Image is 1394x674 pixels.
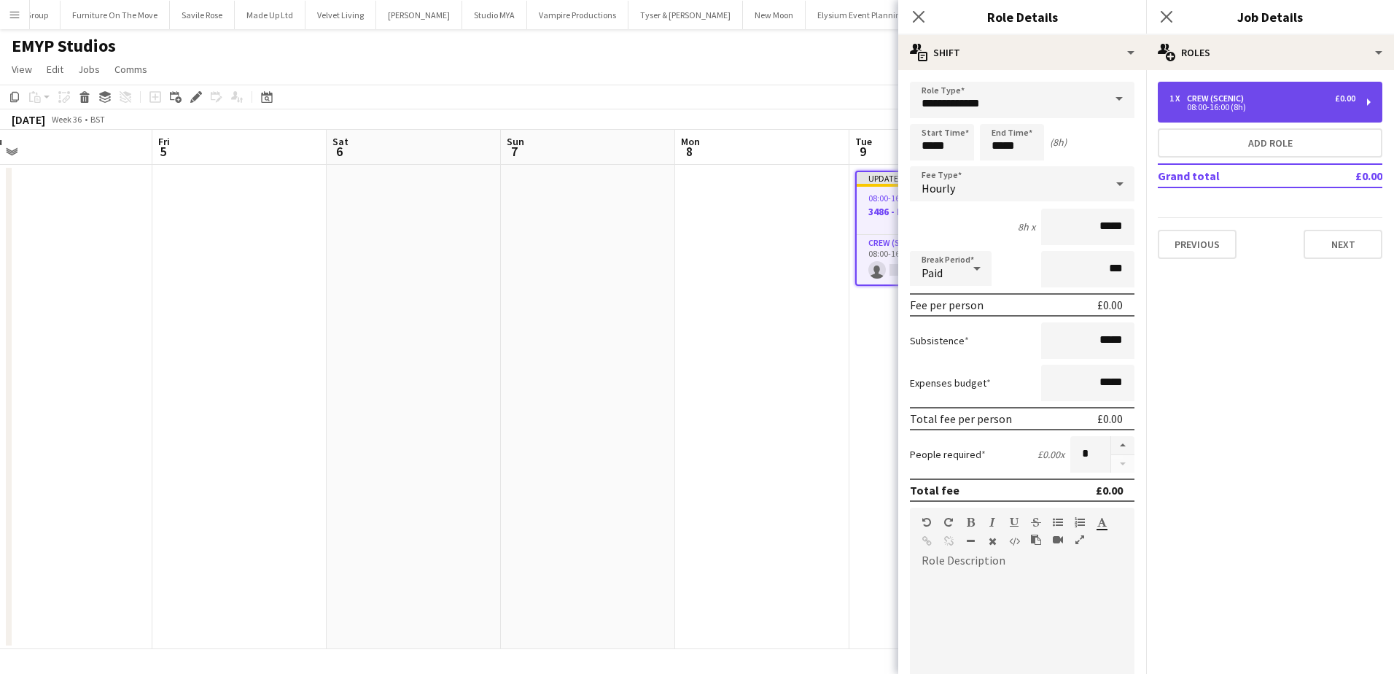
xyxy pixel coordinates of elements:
button: Bold [965,516,976,528]
label: Expenses budget [910,376,991,390]
span: 5 [156,143,170,160]
button: Studio MYA [462,1,527,29]
button: Italic [987,516,997,528]
td: Grand total [1158,164,1313,187]
button: Clear Formatting [987,535,997,547]
h3: 3486 - PEND - Saltine [857,205,1017,218]
div: BST [90,114,105,125]
div: Fee per person [910,298,984,312]
h3: Role Details [898,7,1146,26]
span: Mon [681,135,700,148]
button: Previous [1158,230,1237,259]
button: Vampire Productions [527,1,628,29]
span: Fri [158,135,170,148]
app-job-card: Updated08:00-16:00 (8h)0/13486 - PEND - Saltine1 RoleCrew (Scenic)0/108:00-16:00 (8h) [855,171,1019,286]
button: Ordered List [1075,516,1085,528]
h3: Job Details [1146,7,1394,26]
span: Paid [922,266,943,280]
span: Hourly [922,181,955,195]
div: £0.00 [1096,483,1123,497]
div: 8h x [1018,220,1035,233]
h1: EMYP Studios [12,35,116,57]
button: Add role [1158,128,1382,158]
div: Shift [898,35,1146,70]
span: Week 36 [48,114,85,125]
div: (8h) [1050,136,1067,149]
button: Text Color [1097,516,1107,528]
div: 1 x [1169,93,1187,104]
span: 9 [853,143,872,160]
button: HTML Code [1009,535,1019,547]
span: Tue [855,135,872,148]
label: People required [910,448,986,461]
span: Sat [332,135,348,148]
button: New Moon [743,1,806,29]
button: Underline [1009,516,1019,528]
div: Total fee per person [910,411,1012,426]
a: Comms [109,60,153,79]
div: Crew (Scenic) [1187,93,1250,104]
div: £0.00 [1335,93,1355,104]
span: 8 [679,143,700,160]
span: Sun [507,135,524,148]
span: Comms [114,63,147,76]
span: Edit [47,63,63,76]
div: 08:00-16:00 (8h) [1169,104,1355,111]
span: 6 [330,143,348,160]
a: View [6,60,38,79]
div: £0.00 [1097,411,1123,426]
div: £0.00 [1097,298,1123,312]
div: Roles [1146,35,1394,70]
a: Jobs [72,60,106,79]
span: View [12,63,32,76]
label: Subsistence [910,334,969,347]
button: Elysium Event Planning [806,1,917,29]
app-card-role: Crew (Scenic)0/108:00-16:00 (8h) [857,235,1017,284]
div: Total fee [910,483,959,497]
span: 7 [505,143,524,160]
button: Strikethrough [1031,516,1041,528]
div: [DATE] [12,112,45,127]
button: Undo [922,516,932,528]
button: Insert video [1053,534,1063,546]
button: Made Up Ltd [235,1,305,29]
span: Jobs [78,63,100,76]
button: Tyser & [PERSON_NAME] [628,1,743,29]
td: £0.00 [1313,164,1382,187]
button: Velvet Living [305,1,376,29]
button: Unordered List [1053,516,1063,528]
button: Savile Rose [170,1,235,29]
button: Fullscreen [1075,534,1085,546]
div: £0.00 x [1037,448,1064,461]
button: Increase [1111,436,1134,455]
a: Edit [41,60,69,79]
button: Paste as plain text [1031,534,1041,546]
span: 08:00-16:00 (8h) [868,193,927,204]
button: Furniture On The Move [61,1,170,29]
button: Redo [943,516,954,528]
button: Next [1304,230,1382,259]
button: [PERSON_NAME] [376,1,462,29]
button: Horizontal Line [965,535,976,547]
div: Updated [857,172,1017,184]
